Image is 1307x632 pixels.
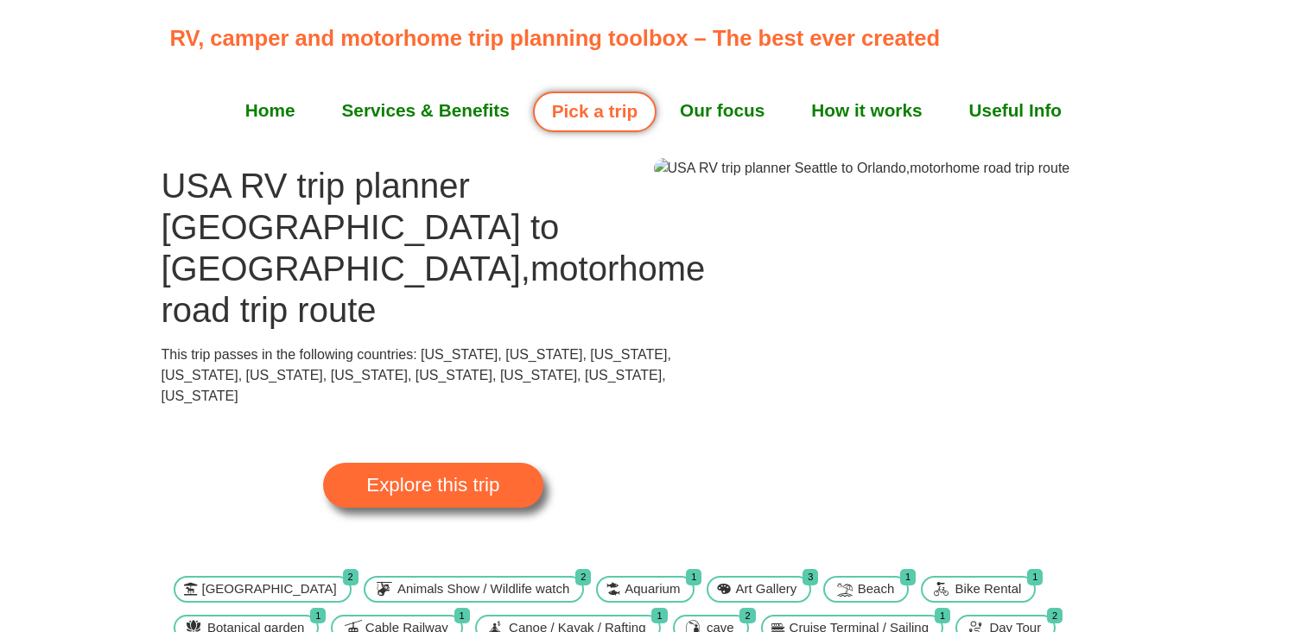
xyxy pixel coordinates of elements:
[686,569,701,585] span: 1
[620,579,684,599] span: Aquarium
[319,89,533,132] a: Services & Benefits
[803,569,818,585] span: 3
[169,89,1137,132] nav: Menu
[731,579,801,599] span: Art Gallery
[651,608,667,624] span: 1
[393,579,574,599] span: Animals Show / Wildlife watch
[739,608,755,624] span: 2
[946,89,1085,132] a: Useful Info
[935,608,950,624] span: 1
[198,579,341,599] span: [GEOGRAPHIC_DATA]
[323,463,542,508] a: Explore this trip
[222,89,319,132] a: Home
[366,476,499,495] span: Explore this trip
[162,165,706,331] h1: USA RV trip planner [GEOGRAPHIC_DATA] to [GEOGRAPHIC_DATA],motorhome road trip route
[853,579,899,599] span: Beach
[533,92,657,132] a: Pick a trip
[900,569,916,585] span: 1
[575,569,591,585] span: 2
[654,158,1070,179] img: USA RV trip planner Seattle to Orlando,motorhome road trip route
[310,608,326,624] span: 1
[1047,608,1063,624] span: 2
[162,347,671,403] span: This trip passes in the following countries: [US_STATE], [US_STATE], [US_STATE], [US_STATE], [US_...
[657,89,788,132] a: Our focus
[951,579,1026,599] span: Bike Rental
[1027,569,1043,585] span: 1
[169,22,1146,54] p: RV, camper and motorhome trip planning toolbox – The best ever created
[454,608,470,624] span: 1
[343,569,358,585] span: 2
[788,89,945,132] a: How it works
